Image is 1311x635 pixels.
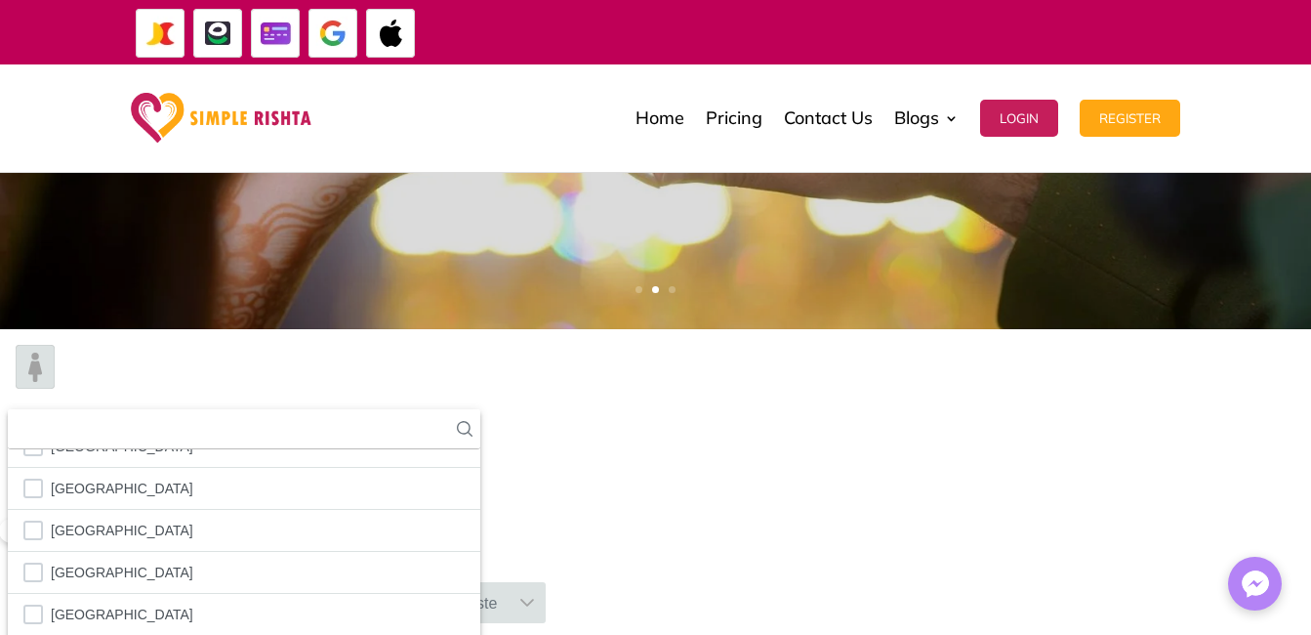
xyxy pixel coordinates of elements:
span: [GEOGRAPHIC_DATA] [51,560,193,585]
span: [GEOGRAPHIC_DATA] [51,518,193,543]
li: Cape Verde [8,552,480,594]
a: 1 [635,286,642,293]
img: Messenger [1236,565,1275,604]
a: Pricing [706,69,762,167]
a: Register [1080,69,1180,167]
span: [GEOGRAPHIC_DATA] [51,602,193,627]
a: Login [980,69,1058,167]
span: [GEOGRAPHIC_DATA] [51,476,193,501]
a: Home [635,69,684,167]
a: 3 [669,286,676,293]
a: Contact Us [784,69,873,167]
button: Register [1080,100,1180,137]
button: Login [980,100,1058,137]
a: Blogs [894,69,959,167]
a: 2 [652,286,659,293]
li: Cameroon [8,468,480,510]
li: Canada [8,510,480,552]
